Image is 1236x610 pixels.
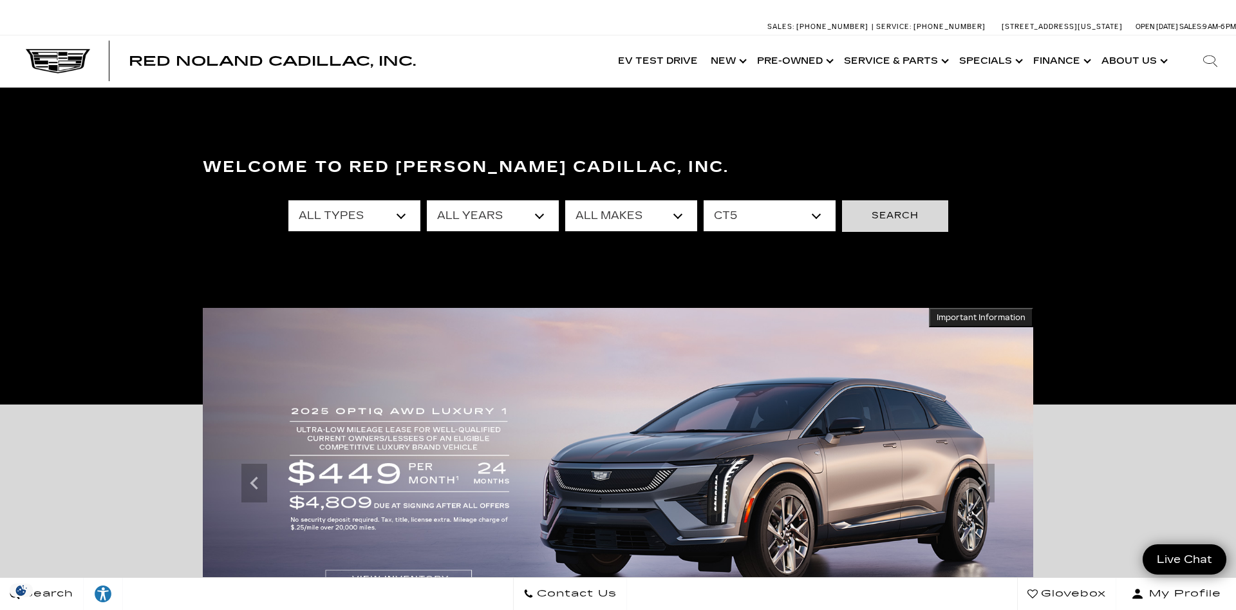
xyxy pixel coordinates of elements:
span: [PHONE_NUMBER] [913,23,986,31]
select: Filter by year [427,200,559,231]
span: [PHONE_NUMBER] [796,23,868,31]
a: Contact Us [513,578,627,610]
h3: Welcome to Red [PERSON_NAME] Cadillac, Inc. [203,155,1033,180]
a: Service & Parts [838,35,953,87]
a: Red Noland Cadillac, Inc. [129,55,416,68]
button: Search [842,200,948,231]
span: My Profile [1144,585,1221,603]
select: Filter by model [704,200,836,231]
span: 9 AM-6 PM [1203,23,1236,31]
button: Important Information [929,308,1033,327]
div: Search [1184,35,1236,87]
span: Contact Us [534,585,617,603]
a: Pre-Owned [751,35,838,87]
span: Live Chat [1150,552,1219,567]
a: Specials [953,35,1027,87]
a: Glovebox [1017,578,1116,610]
span: Sales: [767,23,794,31]
span: Open [DATE] [1136,23,1178,31]
a: Sales: [PHONE_NUMBER] [767,23,872,30]
div: Previous [241,464,267,502]
span: Search [20,585,73,603]
a: Live Chat [1143,544,1226,575]
section: Click to Open Cookie Consent Modal [6,584,36,597]
a: EV Test Drive [612,35,704,87]
span: Sales: [1179,23,1203,31]
a: [STREET_ADDRESS][US_STATE] [1002,23,1123,31]
a: Finance [1027,35,1095,87]
a: Service: [PHONE_NUMBER] [872,23,989,30]
a: Explore your accessibility options [84,578,123,610]
button: Open user profile menu [1116,578,1236,610]
select: Filter by make [565,200,697,231]
img: Opt-Out Icon [6,584,36,597]
span: Red Noland Cadillac, Inc. [129,53,416,69]
span: Important Information [937,312,1025,323]
span: Service: [876,23,912,31]
a: About Us [1095,35,1172,87]
select: Filter by type [288,200,420,231]
span: Glovebox [1038,585,1106,603]
img: Cadillac Dark Logo with Cadillac White Text [26,49,90,73]
div: Next [969,464,995,502]
div: Explore your accessibility options [84,584,122,604]
a: Accessible Carousel [212,211,213,212]
a: New [704,35,751,87]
